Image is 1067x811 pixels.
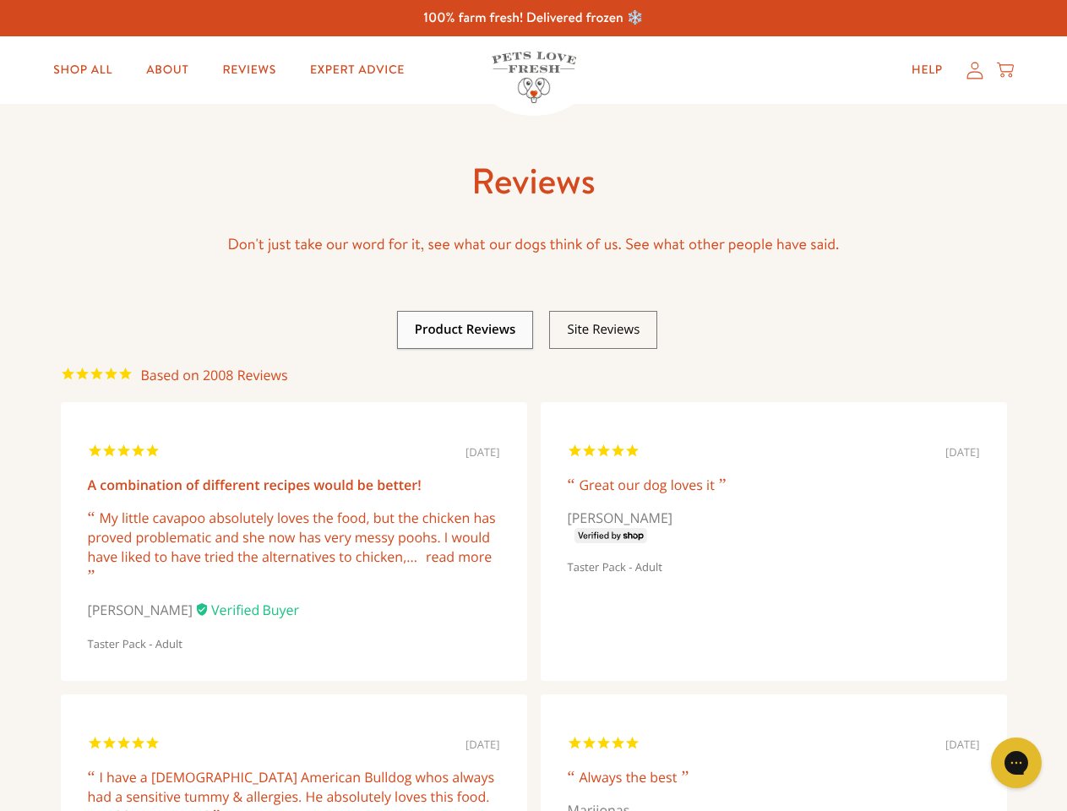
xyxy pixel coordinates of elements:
a: Shop All [40,53,126,87]
div: [PERSON_NAME] [88,600,500,620]
a: Reviews [209,53,289,87]
a: About [133,53,202,87]
div: Always the best [568,768,980,787]
iframe: Gorgias live chat messenger [983,732,1050,794]
span: 2008 [141,366,288,384]
img: SVG verified by SHOP [568,528,648,543]
div: [PERSON_NAME] [568,509,980,543]
a: Taster Pack - Adult [88,636,182,651]
p: Don't just take our word for it, see what our dogs think of us. See what other people have said. [61,231,1007,258]
div: My little cavapoo absolutely loves the food, but the chicken has proved problematic and she now h... [88,509,500,586]
img: Pets Love Fresh [492,52,576,103]
a: read more [426,547,492,566]
div: Great our dog loves it [568,476,980,495]
a: Taster Pack - Adult [568,559,662,574]
a: Expert Advice [297,53,418,87]
a: Help [898,53,956,87]
h1: Reviews [61,158,1007,204]
a: A combination of different recipes would be better! [88,476,422,494]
